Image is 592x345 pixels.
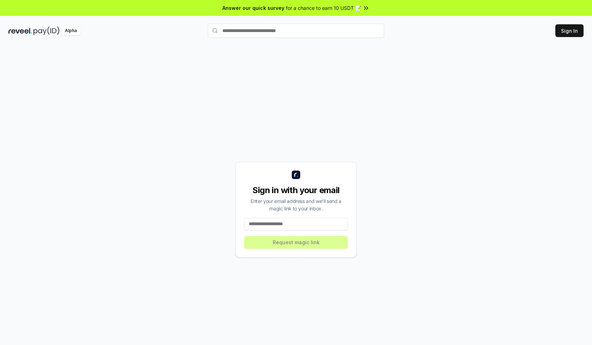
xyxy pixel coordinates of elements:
[33,26,60,35] img: pay_id
[555,24,584,37] button: Sign In
[286,4,361,12] span: for a chance to earn 10 USDT 📝
[222,4,284,12] span: Answer our quick survey
[8,26,32,35] img: reveel_dark
[244,197,348,212] div: Enter your email address and we’ll send a magic link to your inbox.
[244,185,348,196] div: Sign in with your email
[292,171,300,179] img: logo_small
[61,26,81,35] div: Alpha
